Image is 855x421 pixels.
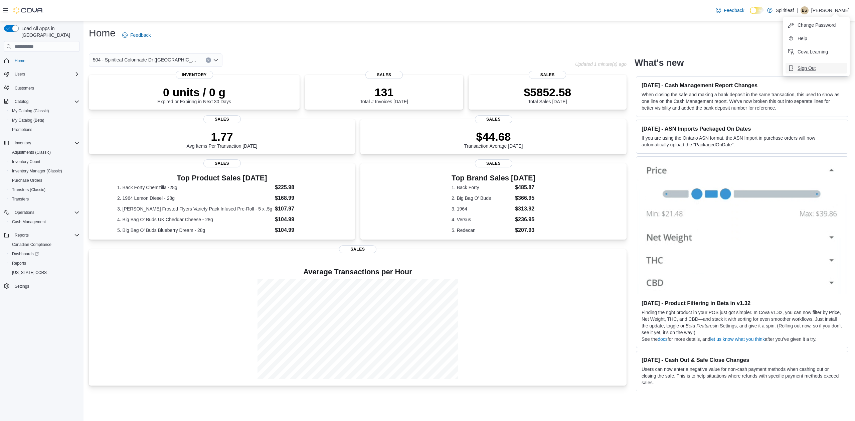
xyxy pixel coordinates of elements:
span: Reports [12,231,79,239]
p: Users can now enter a negative value for non-cash payment methods when cashing out or closing the... [642,366,843,386]
span: Canadian Compliance [9,241,79,249]
span: Dashboards [12,251,39,257]
span: Catalog [12,98,79,106]
dt: 3. 1964 [452,205,512,212]
span: Settings [15,284,29,289]
a: Inventory Count [9,158,43,166]
span: Promotions [9,126,79,134]
a: Transfers [9,195,31,203]
p: $44.68 [464,130,523,143]
a: Home [12,57,28,65]
button: Transfers [7,194,82,204]
span: Inventory Count [12,159,40,164]
img: Cova [13,7,43,14]
span: Reports [15,233,29,238]
span: My Catalog (Classic) [9,107,79,115]
button: Adjustments (Classic) [7,148,82,157]
dd: $104.99 [275,226,327,234]
button: Catalog [12,98,31,106]
p: 0 units / 0 g [157,86,231,99]
p: 131 [360,86,408,99]
span: Cova Learning [798,48,828,55]
button: Operations [12,208,37,217]
span: My Catalog (Classic) [12,108,49,114]
span: Cash Management [9,218,79,226]
dd: $207.93 [515,226,535,234]
span: Canadian Compliance [12,242,51,247]
div: Avg Items Per Transaction [DATE] [187,130,258,149]
p: Updated 1 minute(s) ago [575,61,627,67]
a: [US_STATE] CCRS [9,269,49,277]
span: Sales [203,159,241,167]
span: Purchase Orders [9,176,79,184]
dt: 5. Big Bag O' Buds Blueberry Dream - 28g [117,227,272,234]
span: Change Password [798,22,836,28]
button: Canadian Compliance [7,240,82,249]
span: Inventory [12,139,79,147]
dd: $168.99 [275,194,327,202]
a: Purchase Orders [9,176,45,184]
span: Inventory [176,71,213,79]
span: Home [12,56,79,65]
a: Cash Management [9,218,48,226]
button: Transfers (Classic) [7,185,82,194]
h4: Average Transactions per Hour [94,268,621,276]
div: Beth S [801,6,809,14]
button: Change Password [786,20,847,30]
span: Operations [15,210,34,215]
span: Sales [475,115,512,123]
a: Settings [12,282,32,290]
button: Promotions [7,125,82,134]
span: Home [15,58,25,63]
span: Sales [529,71,566,79]
a: Reports [9,259,29,267]
span: Sales [475,159,512,167]
span: Inventory Manager (Classic) [12,168,62,174]
a: Dashboards [7,249,82,259]
div: Total Sales [DATE] [524,86,571,104]
a: My Catalog (Classic) [9,107,52,115]
dd: $225.98 [275,183,327,191]
span: Operations [12,208,79,217]
span: Sales [203,115,241,123]
a: Promotions [9,126,35,134]
dd: $104.99 [275,216,327,224]
button: Open list of options [213,57,218,63]
span: Feedback [724,7,744,14]
button: Operations [1,208,82,217]
button: Purchase Orders [7,176,82,185]
a: Canadian Compliance [9,241,54,249]
h3: [DATE] - Product Filtering in Beta in v1.32 [642,300,843,306]
p: 1.77 [187,130,258,143]
dt: 2. 1964 Lemon Diesel - 28g [117,195,272,201]
div: Transaction Average [DATE] [464,130,523,149]
span: Inventory [15,140,31,146]
h3: Top Product Sales [DATE] [117,174,327,182]
button: My Catalog (Classic) [7,106,82,116]
span: Transfers [9,195,79,203]
p: See the for more details, and after you’ve given it a try. [642,336,843,342]
span: My Catalog (Beta) [9,116,79,124]
em: Beta Features [686,323,715,328]
span: Dashboards [9,250,79,258]
button: Inventory [1,138,82,148]
button: Inventory Manager (Classic) [7,166,82,176]
dt: 2. Big Bag O' Buds [452,195,512,201]
span: Promotions [12,127,32,132]
button: Users [12,70,28,78]
a: Customers [12,84,37,92]
p: [PERSON_NAME] [811,6,850,14]
dd: $485.87 [515,183,535,191]
span: Help [798,35,807,42]
h3: [DATE] - Cash Management Report Changes [642,82,843,89]
button: Catalog [1,97,82,106]
button: Help [786,33,847,44]
button: [US_STATE] CCRS [7,268,82,277]
button: Reports [1,231,82,240]
a: My Catalog (Beta) [9,116,47,124]
span: Inventory Count [9,158,79,166]
span: Transfers (Classic) [9,186,79,194]
button: Inventory Count [7,157,82,166]
button: Reports [7,259,82,268]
